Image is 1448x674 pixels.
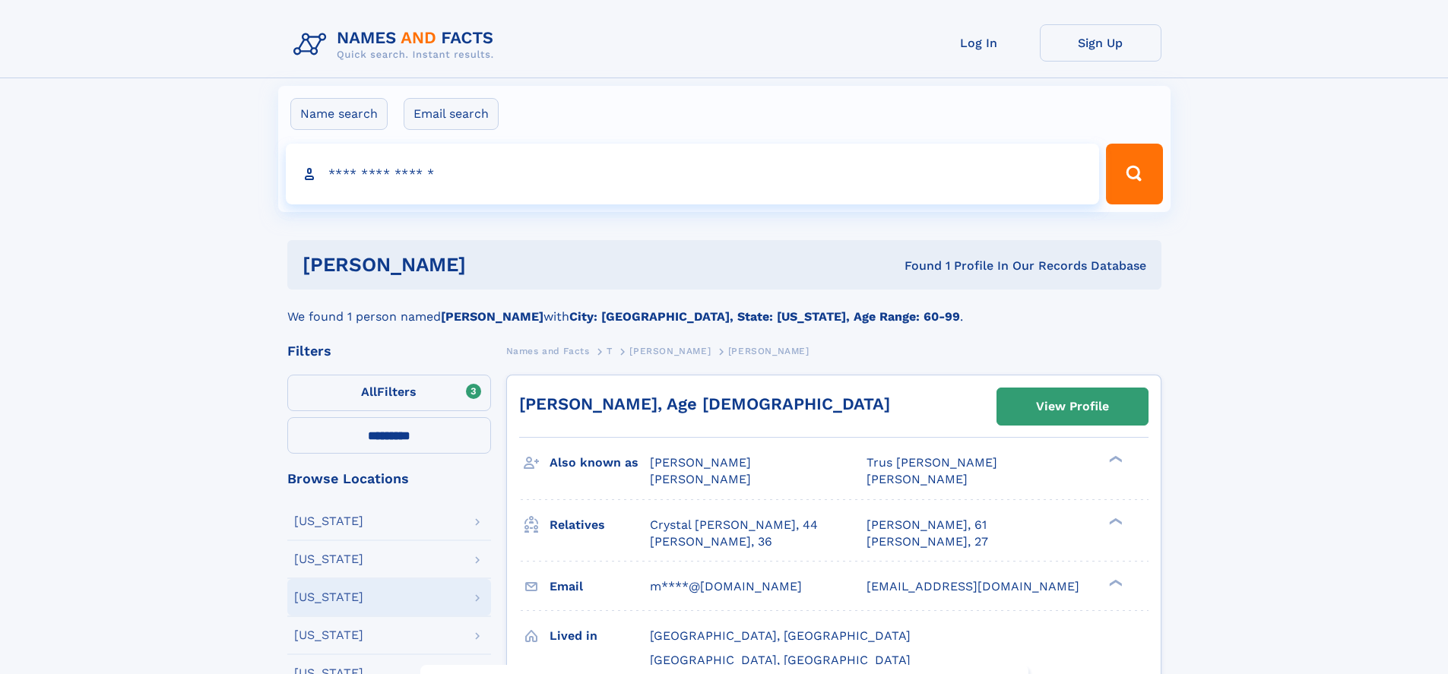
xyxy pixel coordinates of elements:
[867,472,968,486] span: [PERSON_NAME]
[997,388,1148,425] a: View Profile
[290,98,388,130] label: Name search
[286,144,1100,204] input: search input
[294,553,363,565] div: [US_STATE]
[519,394,890,413] a: [PERSON_NAME], Age [DEMOGRAPHIC_DATA]
[867,579,1079,593] span: [EMAIL_ADDRESS][DOMAIN_NAME]
[650,653,911,667] span: [GEOGRAPHIC_DATA], [GEOGRAPHIC_DATA]
[441,309,543,324] b: [PERSON_NAME]
[1105,577,1123,587] div: ❯
[294,629,363,641] div: [US_STATE]
[650,533,772,550] a: [PERSON_NAME], 36
[1105,516,1123,526] div: ❯
[629,341,711,360] a: [PERSON_NAME]
[1106,144,1162,204] button: Search Button
[650,517,818,533] a: Crystal [PERSON_NAME], 44
[404,98,499,130] label: Email search
[303,255,686,274] h1: [PERSON_NAME]
[1040,24,1161,62] a: Sign Up
[650,628,911,643] span: [GEOGRAPHIC_DATA], [GEOGRAPHIC_DATA]
[1036,389,1109,424] div: View Profile
[569,309,960,324] b: City: [GEOGRAPHIC_DATA], State: [US_STATE], Age Range: 60-99
[287,375,491,411] label: Filters
[287,24,506,65] img: Logo Names and Facts
[728,346,810,356] span: [PERSON_NAME]
[550,574,650,600] h3: Email
[867,517,987,533] a: [PERSON_NAME], 61
[287,472,491,486] div: Browse Locations
[550,512,650,538] h3: Relatives
[918,24,1040,62] a: Log In
[294,591,363,603] div: [US_STATE]
[867,533,988,550] a: [PERSON_NAME], 27
[1105,454,1123,464] div: ❯
[550,450,650,476] h3: Also known as
[294,515,363,527] div: [US_STATE]
[867,455,997,470] span: Trus [PERSON_NAME]
[287,344,491,358] div: Filters
[550,623,650,649] h3: Lived in
[685,258,1146,274] div: Found 1 Profile In Our Records Database
[650,472,751,486] span: [PERSON_NAME]
[287,290,1161,326] div: We found 1 person named with .
[607,346,613,356] span: T
[629,346,711,356] span: [PERSON_NAME]
[361,384,377,399] span: All
[607,341,613,360] a: T
[650,455,751,470] span: [PERSON_NAME]
[506,341,590,360] a: Names and Facts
